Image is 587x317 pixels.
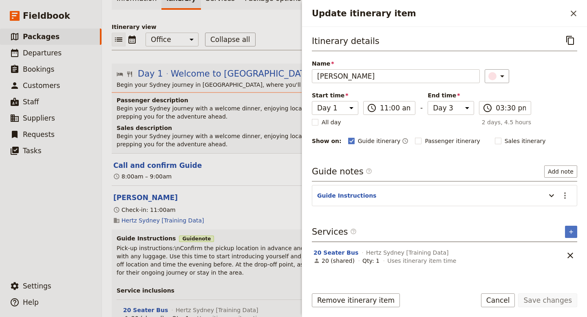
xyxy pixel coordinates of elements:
[117,104,574,121] p: Begin your Sydney journey with a welcome dinner, enjoying local cuisine and meeting your guides. ...
[117,96,574,104] h4: Passenger description
[362,257,380,265] div: Qty: 1
[358,137,401,145] span: Guide itinerary
[117,245,572,276] span: Pick-up instructions:\nConfirm the pickup location in advance and be there early. Ensure the sign...
[23,33,60,41] span: Packages
[402,136,408,146] button: Time shown on guide itinerary
[518,293,577,307] button: Save changes
[117,132,574,148] p: Begin your Sydney journey with a welcome dinner, enjoying local cuisine and meeting your guides. ...
[205,33,256,46] button: Collapse all
[312,59,480,68] span: Name
[138,68,163,80] span: Day 1
[312,137,342,145] div: Show on:
[505,137,546,145] span: Sales itinerary
[23,65,54,73] span: Bookings
[567,7,580,20] button: Close drawer
[179,236,214,242] span: Guide note
[428,101,474,115] select: End time
[171,68,318,80] span: Welcome to [GEOGRAPHIC_DATA]!
[312,101,358,115] select: Start time
[117,124,574,132] h4: Sales description
[113,206,176,214] div: Check-in: 11:00am
[121,216,204,225] a: Hertz Sydney [Training Data]
[428,91,474,99] span: End time
[123,306,168,314] button: Edit this service option
[387,257,456,265] span: Uses itinerary item time
[366,168,372,178] span: ​
[367,103,377,113] span: ​
[565,226,577,238] button: Add service inclusion
[496,103,526,113] input: ​
[366,168,372,174] span: ​
[485,69,509,83] button: ​
[313,249,358,257] button: Edit this service option
[544,165,577,178] button: Add note
[23,10,70,22] span: Fieldbook
[312,91,358,99] span: Start time
[312,35,380,47] h3: Itinerary details
[350,228,357,235] span: ​
[350,228,357,238] span: ​
[23,130,55,139] span: Requests
[312,165,372,178] h3: Guide notes
[113,161,202,170] button: Edit this itinerary item
[112,33,126,46] button: List view
[481,293,515,307] button: Cancel
[420,103,423,115] span: -
[23,282,51,290] span: Settings
[23,147,42,155] span: Tasks
[317,192,376,200] button: Guide Instructions
[112,23,577,31] p: Itinerary view
[23,298,39,306] span: Help
[23,49,62,57] span: Departures
[117,68,317,80] button: Edit day information
[126,33,139,46] button: Calendar view
[380,103,410,113] input: ​
[23,81,60,90] span: Customers
[117,81,574,89] p: Begin your Sydney journey in [GEOGRAPHIC_DATA], where you'll enjoy a delicious Welcome Dinner.
[425,137,480,145] span: Passenger itinerary
[117,234,572,242] h3: Guide Instructions
[312,226,357,238] h3: Services
[117,286,572,295] h3: Service inclusions
[113,172,172,181] div: 8:00am – 9:00am
[23,114,55,122] span: Suppliers
[563,249,577,262] button: Remove service
[322,118,341,126] span: All day
[312,293,400,307] button: Remove itinerary item
[483,103,492,113] span: ​
[366,249,449,257] span: Hertz Sydney [Training Data]
[113,193,178,203] button: Edit this itinerary item
[563,33,577,47] button: Copy itinerary item
[23,98,39,106] span: Staff
[558,189,572,203] button: Actions
[312,7,567,20] h2: Update itinerary item
[489,71,507,81] div: ​
[176,306,258,314] span: Hertz Sydney [Training Data]
[313,257,355,265] div: 20 (shared)
[312,69,480,83] input: Name
[482,118,531,126] span: 2 days, 4.5 hours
